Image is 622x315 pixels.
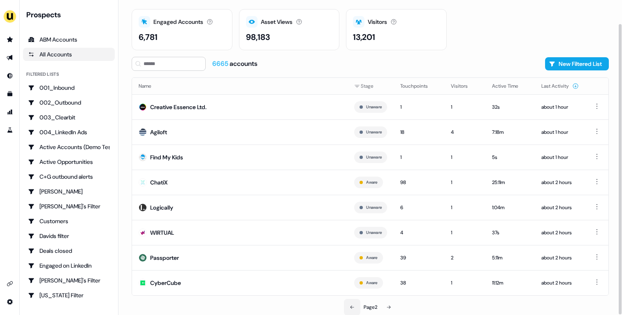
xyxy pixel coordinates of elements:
[451,254,479,262] div: 2
[366,279,377,287] button: Aware
[28,232,110,240] div: Davids filter
[3,33,16,46] a: Go to prospects
[451,103,479,111] div: 1
[366,128,382,136] button: Unaware
[541,128,579,136] div: about 1 hour
[541,153,579,161] div: about 1 hour
[150,203,173,212] div: Logically
[354,82,387,90] div: Stage
[492,153,528,161] div: 5s
[132,78,348,94] th: Name
[23,185,115,198] a: Go to Charlotte Stone
[492,128,528,136] div: 7:18m
[28,173,110,181] div: C+G outbound alerts
[3,124,16,137] a: Go to experiments
[23,33,115,46] a: ABM Accounts
[400,229,438,237] div: 4
[150,128,167,136] div: Agiloft
[368,18,387,26] div: Visitors
[451,128,479,136] div: 4
[23,244,115,257] a: Go to Deals closed
[28,113,110,121] div: 003_Clearbit
[139,31,158,43] div: 6,781
[150,279,181,287] div: CyberCube
[492,103,528,111] div: 32s
[451,178,479,187] div: 1
[23,170,115,183] a: Go to C+G outbound alerts
[3,87,16,100] a: Go to templates
[153,18,203,26] div: Engaged Accounts
[23,111,115,124] a: Go to 003_Clearbit
[400,178,438,187] div: 98
[28,291,110,299] div: [US_STATE] Filter
[28,217,110,225] div: Customers
[150,103,207,111] div: Creative Essence Ltd.
[541,203,579,212] div: about 2 hours
[23,289,115,302] a: Go to Georgia Filter
[3,295,16,308] a: Go to integrations
[3,69,16,82] a: Go to Inbound
[366,103,382,111] button: Unaware
[541,229,579,237] div: about 2 hours
[150,153,183,161] div: Find My Kids
[366,229,382,236] button: Unaware
[451,279,479,287] div: 1
[28,187,110,196] div: [PERSON_NAME]
[492,229,528,237] div: 37s
[150,254,179,262] div: Passporter
[28,158,110,166] div: Active Opportunities
[400,203,438,212] div: 6
[364,303,377,311] div: Page 2
[28,50,110,58] div: All Accounts
[23,229,115,243] a: Go to Davids filter
[492,203,528,212] div: 1:04m
[451,203,479,212] div: 1
[541,279,579,287] div: about 2 hours
[545,57,609,70] button: New Filtered List
[451,229,479,237] div: 1
[400,153,438,161] div: 1
[26,10,115,20] div: Prospects
[23,274,115,287] a: Go to Geneviève's Filter
[28,247,110,255] div: Deals closed
[23,96,115,109] a: Go to 002_Outbound
[366,179,377,186] button: Aware
[400,279,438,287] div: 38
[400,103,438,111] div: 1
[212,59,258,68] div: accounts
[400,254,438,262] div: 39
[23,140,115,154] a: Go to Active Accounts (Demo Test)
[492,178,528,187] div: 25:11m
[541,79,579,93] button: Last Activity
[28,143,110,151] div: Active Accounts (Demo Test)
[26,71,59,78] div: Filtered lists
[3,105,16,119] a: Go to attribution
[150,178,168,187] div: ChatiX
[353,31,375,43] div: 13,201
[28,202,110,210] div: [PERSON_NAME]'s Filter
[541,178,579,187] div: about 2 hours
[28,84,110,92] div: 001_Inbound
[212,59,230,68] span: 6665
[366,204,382,211] button: Unaware
[23,259,115,272] a: Go to Engaged on LinkedIn
[541,254,579,262] div: about 2 hours
[28,128,110,136] div: 004_LinkedIn Ads
[23,155,115,168] a: Go to Active Opportunities
[492,279,528,287] div: 11:12m
[3,277,16,290] a: Go to integrations
[366,254,377,261] button: Aware
[400,128,438,136] div: 18
[3,51,16,64] a: Go to outbound experience
[23,48,115,61] a: All accounts
[400,79,438,93] button: Touchpoints
[28,261,110,270] div: Engaged on LinkedIn
[150,229,174,237] div: WIRTUAL
[23,126,115,139] a: Go to 004_LinkedIn Ads
[541,103,579,111] div: about 1 hour
[28,98,110,107] div: 002_Outbound
[261,18,292,26] div: Asset Views
[492,254,528,262] div: 5:11m
[28,276,110,285] div: [PERSON_NAME]'s Filter
[23,200,115,213] a: Go to Charlotte's Filter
